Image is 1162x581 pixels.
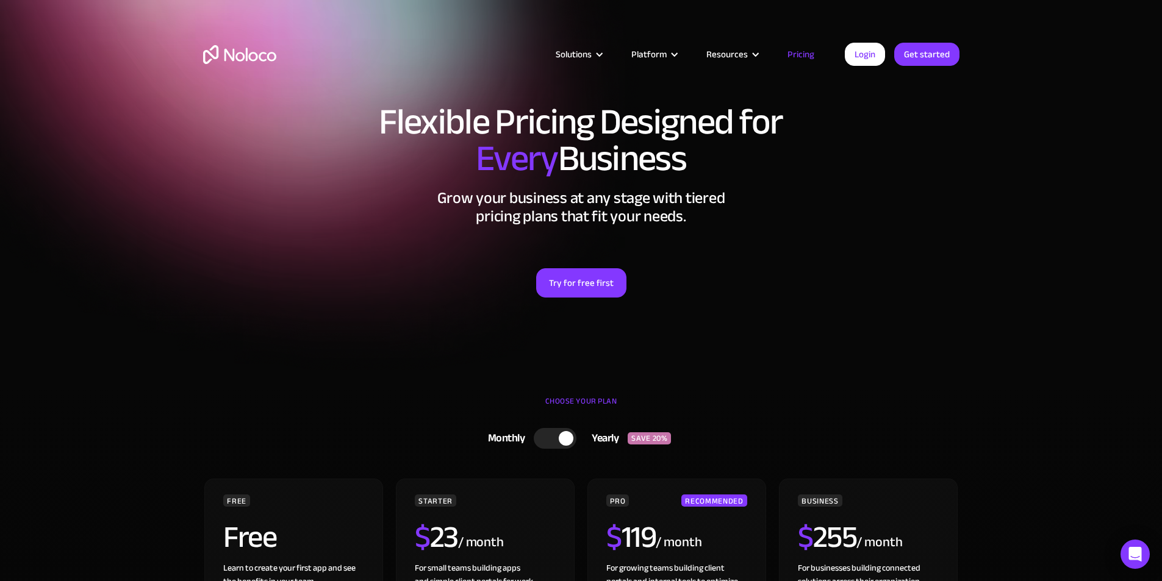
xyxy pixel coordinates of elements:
[476,124,558,193] span: Every
[203,45,276,64] a: home
[691,46,772,62] div: Resources
[223,522,276,552] h2: Free
[656,533,701,552] div: / month
[473,429,534,447] div: Monthly
[856,533,902,552] div: / month
[415,508,430,566] span: $
[540,46,616,62] div: Solutions
[203,104,959,177] h1: Flexible Pricing Designed for Business
[606,508,622,566] span: $
[556,46,592,62] div: Solutions
[458,533,504,552] div: / month
[798,508,813,566] span: $
[772,46,830,62] a: Pricing
[681,494,747,507] div: RECOMMENDED
[845,43,885,66] a: Login
[536,268,626,298] a: Try for free first
[616,46,691,62] div: Platform
[415,522,458,552] h2: 23
[576,429,628,447] div: Yearly
[203,189,959,226] h2: Grow your business at any stage with tiered pricing plans that fit your needs.
[415,494,456,507] div: STARTER
[798,494,842,507] div: BUSINESS
[606,494,629,507] div: PRO
[706,46,748,62] div: Resources
[223,494,250,507] div: FREE
[798,522,856,552] h2: 255
[628,432,671,444] div: SAVE 20%
[631,46,667,62] div: Platform
[894,43,959,66] a: Get started
[1121,540,1150,569] div: Open Intercom Messenger
[203,392,959,422] div: CHOOSE YOUR PLAN
[606,522,656,552] h2: 119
